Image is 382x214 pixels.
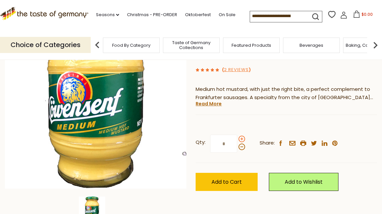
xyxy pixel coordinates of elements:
a: Add to Wishlist [269,173,338,191]
input: Qty: [210,135,237,153]
a: Christmas - PRE-ORDER [127,11,177,18]
a: Taste of Germany Collections [165,40,218,50]
a: Seasons [96,11,119,18]
p: Medium hot mustard, with just the right bite, a perfect complement to Frankfurter sausages. A spe... [196,85,377,102]
a: Oktoberfest [185,11,211,18]
a: Beverages [300,43,323,48]
a: 2 Reviews [224,67,249,73]
button: $0.00 [349,11,377,20]
span: $0.00 [362,12,373,17]
strong: Qty: [196,138,206,147]
span: Add to Cart [211,178,242,186]
img: next arrow [369,39,382,52]
span: Share: [260,139,275,147]
a: Food By Category [112,43,150,48]
img: previous arrow [91,39,104,52]
a: Featured Products [232,43,271,48]
a: On Sale [219,11,236,18]
img: Lowensenf Medium Mustard [5,8,186,189]
a: Read More [196,100,222,107]
button: Add to Cart [196,173,258,191]
span: ( ) [222,67,251,73]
